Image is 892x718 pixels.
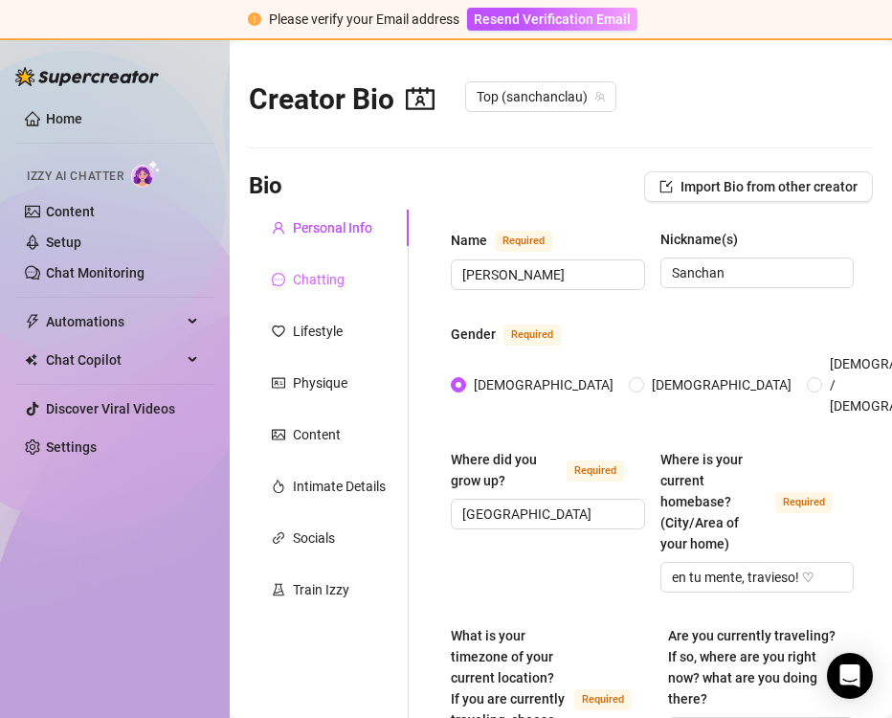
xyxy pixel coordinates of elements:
[272,480,285,493] span: fire
[272,221,285,235] span: user
[272,376,285,390] span: idcard
[451,324,496,345] div: Gender
[46,235,81,250] a: Setup
[827,653,873,699] div: Open Intercom Messenger
[15,67,159,86] img: logo-BBDzfeDw.svg
[293,579,349,600] div: Train Izzy
[644,171,873,202] button: Import Bio from other creator
[668,628,836,707] span: Are you currently traveling? If so, where are you right now? what are you doing there?
[462,264,630,285] input: Name
[293,527,335,549] div: Socials
[594,91,606,102] span: team
[680,179,858,194] span: Import Bio from other creator
[46,439,97,455] a: Settings
[249,171,282,202] h3: Bio
[672,262,839,283] input: Nickname(s)
[451,323,582,346] label: Gender
[495,231,552,252] span: Required
[659,180,673,193] span: import
[567,460,624,482] span: Required
[467,8,637,31] button: Resend Verification Email
[25,314,40,329] span: thunderbolt
[660,229,751,250] label: Nickname(s)
[451,449,559,491] div: Where did you grow up?
[660,449,769,554] div: Where is your current homebase? (City/Area of your home)
[46,111,82,126] a: Home
[27,168,123,186] span: Izzy AI Chatter
[293,269,345,290] div: Chatting
[474,11,631,27] span: Resend Verification Email
[131,160,161,188] img: AI Chatter
[272,531,285,545] span: link
[293,372,347,393] div: Physique
[46,306,182,337] span: Automations
[672,567,839,588] input: Where is your current homebase? (City/Area of your home)
[46,401,175,416] a: Discover Viral Videos
[775,492,833,513] span: Required
[293,217,372,238] div: Personal Info
[660,449,855,554] label: Where is your current homebase? (City/Area of your home)
[272,428,285,441] span: picture
[466,374,621,395] span: [DEMOGRAPHIC_DATA]
[451,230,487,251] div: Name
[293,424,341,445] div: Content
[660,229,738,250] div: Nickname(s)
[46,345,182,375] span: Chat Copilot
[248,12,261,26] span: exclamation-circle
[272,583,285,596] span: experiment
[451,449,645,491] label: Where did you grow up?
[272,325,285,338] span: heart
[477,82,605,111] span: Top (sanchanclau)
[293,321,343,342] div: Lifestyle
[293,476,386,497] div: Intimate Details
[462,504,630,525] input: Where did you grow up?
[249,81,435,118] h2: Creator Bio
[406,84,435,113] span: contacts
[644,374,799,395] span: [DEMOGRAPHIC_DATA]
[503,325,561,346] span: Required
[269,9,459,30] div: Please verify your Email address
[272,273,285,286] span: message
[46,204,95,219] a: Content
[574,689,632,710] span: Required
[25,353,37,367] img: Chat Copilot
[451,229,573,252] label: Name
[46,265,145,280] a: Chat Monitoring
